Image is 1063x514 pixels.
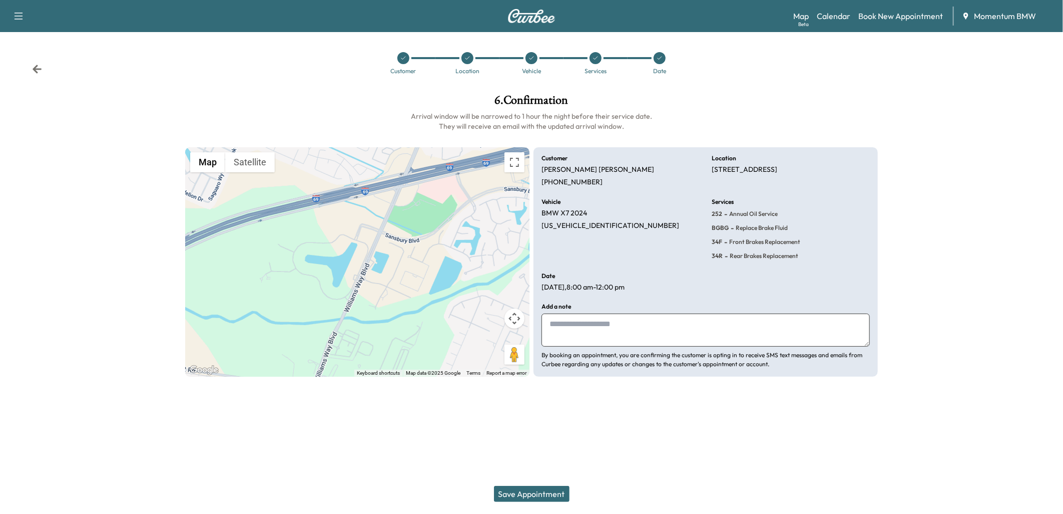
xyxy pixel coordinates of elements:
a: MapBeta [793,10,809,22]
span: - [722,209,727,219]
a: Open this area in Google Maps (opens a new window) [188,364,221,377]
h6: Vehicle [542,199,561,205]
button: Show street map [190,152,225,172]
div: Beta [798,21,809,28]
div: Vehicle [522,68,541,74]
span: Replace Brake Fluid [734,224,788,232]
button: Map camera controls [504,309,524,329]
a: Report a map error [486,370,526,376]
p: [PHONE_NUMBER] [542,178,603,187]
span: 34R [712,252,723,260]
div: Date [653,68,666,74]
div: Customer [391,68,416,74]
h6: Add a note [542,304,571,310]
span: 34F [712,238,722,246]
img: Google [188,364,221,377]
span: 252 [712,210,722,218]
button: Drag Pegman onto the map to open Street View [504,345,524,365]
h6: Services [712,199,734,205]
p: [DATE] , 8:00 am - 12:00 pm [542,283,625,292]
p: [STREET_ADDRESS] [712,165,777,174]
p: BMW X7 2024 [542,209,587,218]
h6: Date [542,273,555,279]
h1: 6 . Confirmation [185,94,878,111]
h6: Customer [542,155,568,161]
span: - [723,251,728,261]
p: By booking an appointment, you are confirming the customer is opting in to receive SMS text messa... [542,351,870,369]
span: Annual Oil Service [727,210,778,218]
span: BGBG [712,224,729,232]
span: - [722,237,727,247]
p: [PERSON_NAME] [PERSON_NAME] [542,165,654,174]
a: Calendar [817,10,850,22]
p: [US_VEHICLE_IDENTIFICATION_NUMBER] [542,221,679,230]
button: Toggle fullscreen view [504,152,524,172]
a: Book New Appointment [858,10,943,22]
div: Services [585,68,607,74]
span: Map data ©2025 Google [406,370,460,376]
span: Front Brakes Replacement [727,238,800,246]
span: - [729,223,734,233]
button: Save Appointment [494,486,570,502]
a: Terms (opens in new tab) [466,370,480,376]
span: Rear Brakes Replacement [728,252,798,260]
h6: Location [712,155,736,161]
span: Momentum BMW [974,10,1036,22]
img: Curbee Logo [507,9,556,23]
div: Location [455,68,479,74]
div: Back [32,64,42,74]
button: Keyboard shortcuts [357,370,400,377]
button: Show satellite imagery [225,152,275,172]
h6: Arrival window will be narrowed to 1 hour the night before their service date. They will receive ... [185,111,878,131]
